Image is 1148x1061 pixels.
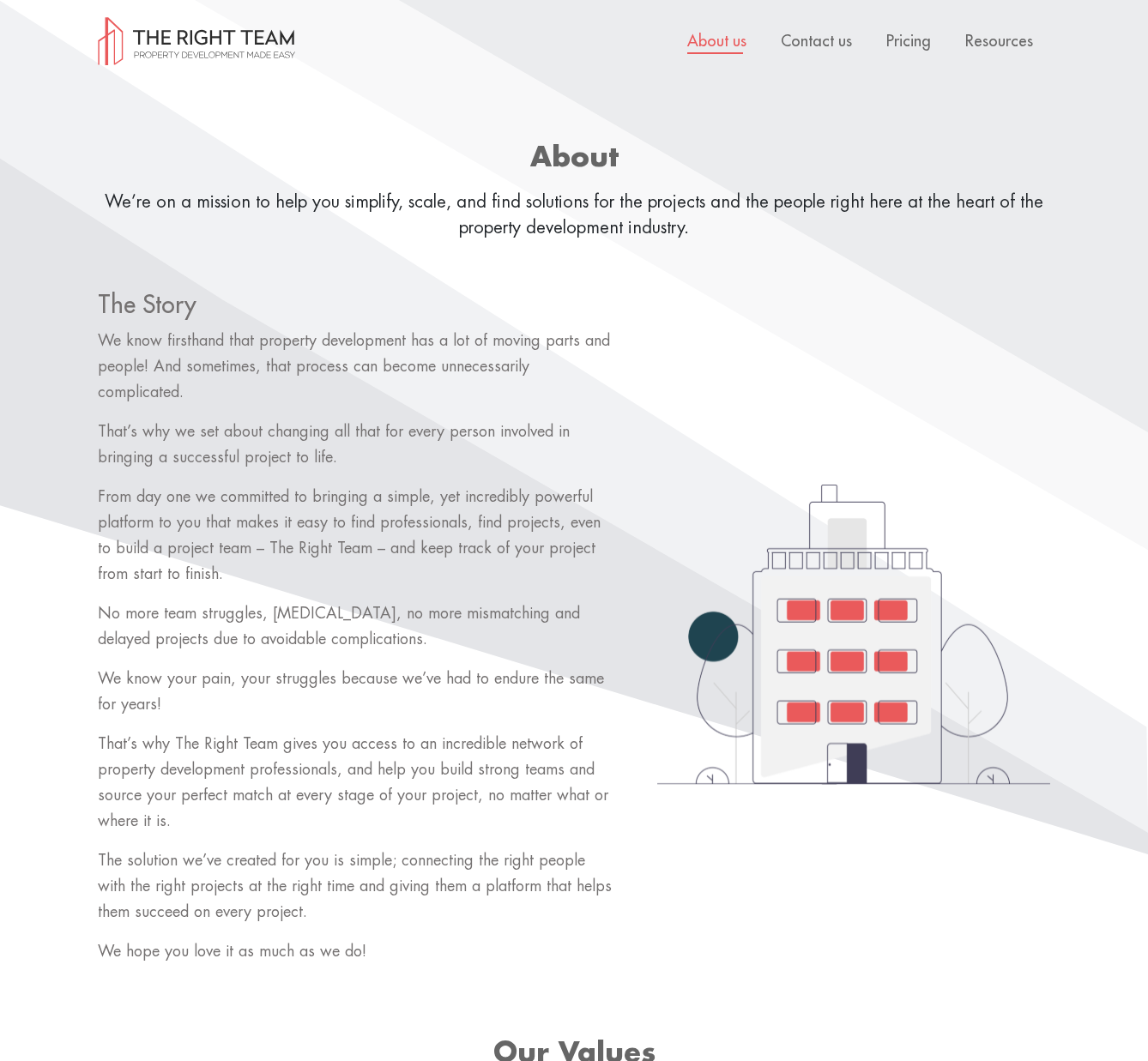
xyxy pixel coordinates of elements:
[98,333,610,400] span: We know firsthand that property development has a lot of moving parts and people! And sometimes, ...
[98,943,366,959] span: We hope you love it as much as we do!
[98,736,608,829] span: That’s why The Right Team gives you access to an incredible network of property development profe...
[98,489,601,582] span: From day one we committed to bringing a simple, yet incredibly powerful platform to you that make...
[965,33,1033,49] a: Resources
[98,189,1050,240] p: We’re on a mission to help you simplify, scale, and find solutions for the projects and the peopl...
[98,424,570,465] span: That’s why we set about changing all that for every person involved in bringing a successful proj...
[98,671,604,712] span: We know your pain, your struggles because we’ve had to endure the same for years!
[781,33,852,49] a: Contact us
[886,33,931,49] a: Pricing
[98,853,612,919] span: The solution we’ve created for you is simple; connecting the right people with the right projects...
[98,606,580,647] span: No more team struggles, [MEDICAL_DATA], no more mismatching and delayed projects due to avoidable...
[98,134,1050,182] h1: About
[657,485,1050,785] img: story
[98,292,614,321] h3: The Story
[98,17,295,65] img: The Right Team
[687,33,746,49] a: About us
